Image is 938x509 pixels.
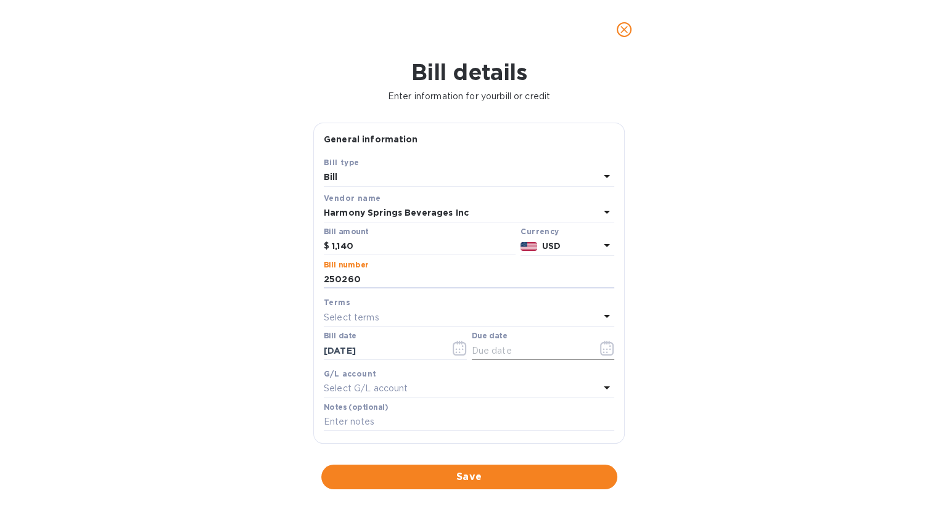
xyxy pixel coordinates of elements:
[10,59,928,85] h1: Bill details
[324,341,440,360] input: Select date
[324,228,368,235] label: Bill amount
[324,404,389,411] label: Notes (optional)
[324,298,350,307] b: Terms
[472,341,588,360] input: Due date
[520,227,559,236] b: Currency
[321,465,617,489] button: Save
[331,470,607,484] span: Save
[472,333,507,340] label: Due date
[324,311,379,324] p: Select terms
[324,172,338,182] b: Bill
[324,208,469,218] b: Harmony Springs Beverages Inc
[324,158,360,167] b: Bill type
[324,134,418,144] b: General information
[324,271,614,289] input: Enter bill number
[542,241,561,251] b: USD
[10,90,928,103] p: Enter information for your bill or credit
[609,15,639,44] button: close
[324,261,368,269] label: Bill number
[520,242,537,251] img: USD
[324,369,376,378] b: G/L account
[324,382,408,395] p: Select G/L account
[324,333,356,340] label: Bill date
[324,413,614,431] input: Enter notes
[332,237,516,256] input: $ Enter bill amount
[324,193,381,203] b: Vendor name
[324,237,332,256] div: $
